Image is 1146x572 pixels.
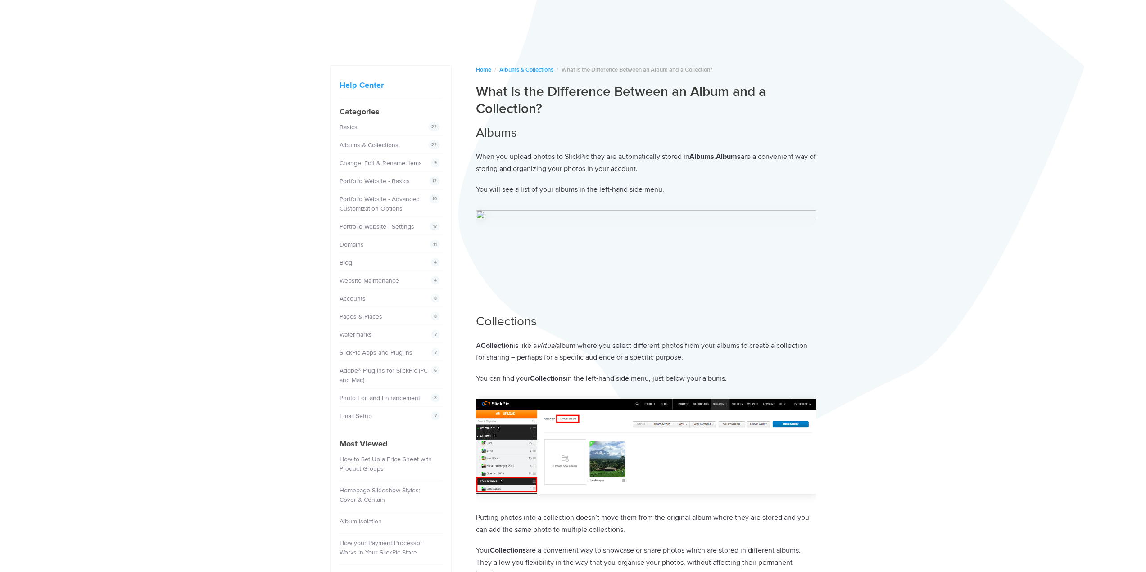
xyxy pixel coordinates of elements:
span: / [494,66,496,73]
span: 22 [428,140,440,149]
a: Album Isolation [340,518,382,525]
a: Watermarks [340,331,372,338]
span: / [557,66,558,73]
a: Homepage Slideshow Styles: Cover & Contain [340,486,420,504]
strong: Albums [689,152,714,161]
span: 3 [431,393,440,402]
a: Accounts [340,295,366,302]
span: 10 [429,194,440,203]
a: Albums & Collections [499,66,553,73]
h2: Collections [476,313,816,330]
h1: What is the Difference Between an Album and a Collection? [476,83,816,117]
span: 4 [431,276,440,285]
a: Portfolio Website - Advanced Customization Options [340,195,420,212]
strong: Collections [530,374,566,383]
span: 22 [428,122,440,131]
a: Home [476,66,491,73]
span: 7 [431,348,440,357]
a: Blog [340,259,352,266]
span: 8 [431,294,440,303]
span: 7 [431,411,440,420]
span: 11 [430,240,440,249]
p: Putting photos into a collection doesn’t move them from the original album where they are stored ... [476,512,816,536]
a: Domains [340,241,364,248]
a: Change, Edit & Rename Items [340,159,422,167]
a: Website Maintenance [340,277,399,284]
span: 6 [431,366,440,375]
a: Portfolio Website - Basics [340,177,410,185]
h2: Albums [476,124,816,142]
strong: Albums [716,152,741,161]
h4: Most Viewed [340,438,442,450]
p: You can find your in the left-hand side menu, just below your albums. [476,373,816,385]
a: Email Setup [340,412,372,420]
a: Albums & Collections [340,141,399,149]
a: SlickPic Apps and Plug-ins [340,349,412,356]
p: When you upload photos to SlickPic they are automatically stored in . are a convenient way of sto... [476,151,816,175]
span: 7 [431,330,440,339]
a: Help Center [340,80,384,90]
a: Basics [340,123,358,131]
strong: Collection [481,341,513,350]
span: 9 [431,158,440,167]
span: 8 [431,312,440,321]
a: How to Set Up a Price Sheet with Product Groups [340,455,432,473]
span: 4 [431,258,440,267]
span: What is the Difference Between an Album and a Collection? [562,66,712,73]
a: Portfolio Website - Settings [340,223,414,230]
a: How your Payment Processor Works in Your SlickPic Store [340,539,422,556]
strong: Collections [490,546,526,555]
a: Photo Edit and Enhancement [340,394,420,402]
p: A is like a album where you select different photos from your albums to create a collection for s... [476,340,816,364]
span: 12 [429,176,440,185]
p: You will see a list of your albums in the left-hand side menu. [476,184,816,196]
a: Adobe® Plug-Ins for SlickPic (PC and Mac) [340,367,428,384]
h4: Categories [340,106,442,118]
em: virtual [537,341,556,350]
a: Pages & Places [340,313,382,320]
span: 17 [430,222,440,231]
